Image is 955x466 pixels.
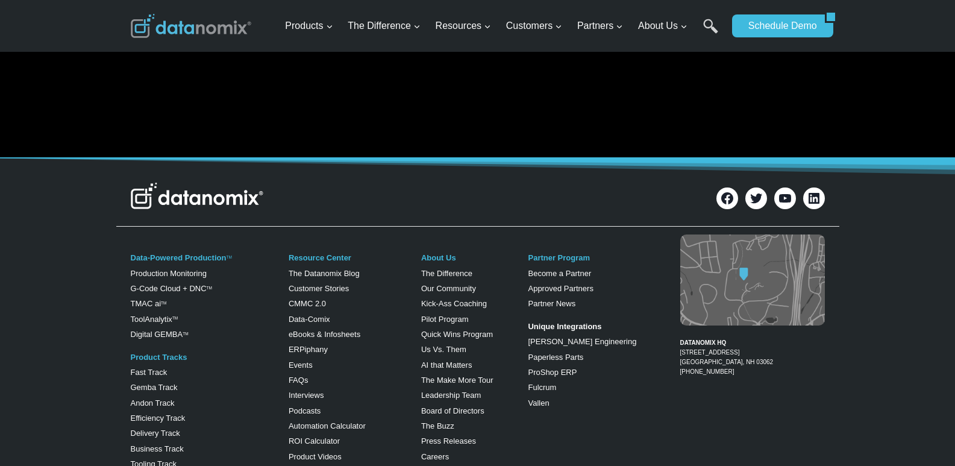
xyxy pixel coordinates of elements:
[732,14,825,37] a: Schedule Demo
[131,284,212,293] a: G-Code Cloud + DNCTM
[131,299,167,308] a: TMAC aiTM
[421,284,476,293] a: Our Community
[528,299,575,308] a: Partner News
[131,183,263,209] img: Datanomix Logo
[528,269,591,278] a: Become a Partner
[421,315,469,324] a: Pilot Program
[226,255,231,259] a: TM
[348,18,421,34] span: The Difference
[164,50,218,61] span: Phone number
[289,330,360,339] a: eBooks & Infosheets
[131,444,184,453] a: Business Track
[280,7,726,46] nav: Primary Navigation
[161,301,166,305] sup: TM
[703,19,718,46] a: Search
[436,18,491,34] span: Resources
[285,18,333,34] span: Products
[289,436,340,446] a: ROI Calculator
[164,1,202,11] span: Last Name
[528,322,601,331] strong: Unique Integrations
[131,353,187,362] a: Product Tracks
[131,269,207,278] a: Production Monitoring
[421,376,493,385] a: The Make More Tour
[172,316,178,320] a: TM
[528,368,577,377] a: ProShop ERP
[421,361,472,370] a: AI that Matters
[421,253,456,262] a: About Us
[289,345,328,354] a: ERPiphany
[528,353,583,362] a: Paperless Parts
[131,429,180,438] a: Delivery Track
[289,421,366,430] a: Automation Calculator
[421,391,481,400] a: Leadership Team
[421,436,476,446] a: Press Releases
[289,406,321,415] a: Podcasts
[421,269,472,278] a: The Difference
[289,315,330,324] a: Data-Comix
[680,349,774,365] a: [STREET_ADDRESS][GEOGRAPHIC_DATA], NH 03062
[183,332,188,336] sup: TM
[131,398,175,408] a: Andon Track
[131,315,172,324] a: ToolAnalytix
[421,421,454,430] a: The Buzz
[164,149,210,160] span: State/Region
[289,269,360,278] a: The Datanomix Blog
[680,235,825,326] img: Datanomix map image
[421,330,493,339] a: Quick Wins Program
[421,452,449,461] a: Careers
[289,253,351,262] a: Resource Center
[164,269,203,277] a: Privacy Policy
[528,284,593,293] a: Approved Partners
[289,452,342,461] a: Product Videos
[289,299,326,308] a: CMMC 2.0
[528,337,636,346] a: [PERSON_NAME] Engineering
[131,253,227,262] a: Data-Powered Production
[131,330,189,339] a: Digital GEMBATM
[421,345,466,354] a: Us Vs. Them
[528,253,590,262] a: Partner Program
[506,18,562,34] span: Customers
[289,376,308,385] a: FAQs
[638,18,687,34] span: About Us
[421,406,484,415] a: Board of Directors
[289,284,349,293] a: Customer Stories
[131,383,178,392] a: Gemba Track
[421,299,487,308] a: Kick-Ass Coaching
[528,398,549,408] a: Vallen
[528,383,556,392] a: Fulcrum
[289,361,313,370] a: Events
[680,329,825,377] figcaption: [PHONE_NUMBER]
[680,339,727,346] strong: DATANOMIX HQ
[131,414,186,423] a: Efficiency Track
[207,286,212,290] sup: TM
[131,368,168,377] a: Fast Track
[577,18,623,34] span: Partners
[131,14,251,38] img: Datanomix
[289,391,324,400] a: Interviews
[135,269,153,277] a: Terms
